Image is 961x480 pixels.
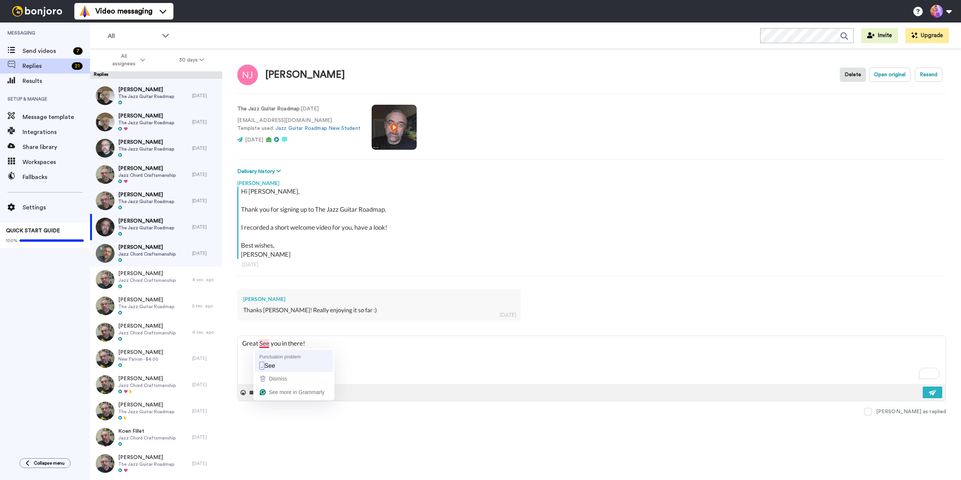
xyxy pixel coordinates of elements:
[118,244,176,251] span: [PERSON_NAME]
[79,5,91,17] img: vm-color.svg
[118,138,174,146] span: [PERSON_NAME]
[242,261,941,268] div: [DATE]
[192,408,218,414] div: [DATE]
[23,77,90,86] span: Results
[840,68,866,82] button: Delete
[192,277,218,283] div: 4 sec. ago
[23,62,69,71] span: Replies
[90,109,222,135] a: [PERSON_NAME]The Jazz Guitar Roadmap[DATE]
[243,295,515,303] div: [PERSON_NAME]
[876,408,946,415] div: [PERSON_NAME] as replied
[118,86,174,93] span: [PERSON_NAME]
[96,375,114,394] img: 6f520c39-6a82-471a-a9ff-ca3360f816ff-thumb.jpg
[243,306,515,314] div: Thanks [PERSON_NAME]! Really enjoying it so far :)
[90,71,222,79] div: Replies
[73,47,83,55] div: 7
[915,68,942,82] button: Resend
[192,460,218,466] div: [DATE]
[118,251,176,257] span: Jazz Chord Craftsmanship
[118,330,176,336] span: Jazz Chord Craftsmanship
[249,387,295,398] button: Reply by Video
[118,225,174,231] span: The Jazz Guitar Roadmap
[72,62,83,70] div: 21
[929,390,937,396] img: send-white.svg
[9,6,65,17] img: bj-logo-header-white.svg
[96,270,114,289] img: 1e09f1b9-8389-4021-9146-d25a99fa12dd-thumb.jpg
[162,53,221,67] button: 30 days
[23,158,90,167] span: Workspaces
[96,244,114,263] img: 03a30d6a-4cbe-457f-9876-41c432f16af2-thumb.jpg
[118,401,174,409] span: [PERSON_NAME]
[90,266,222,293] a: [PERSON_NAME]Jazz Chord Craftsmanship4 sec. ago
[90,214,222,240] a: [PERSON_NAME]The Jazz Guitar Roadmap[DATE]
[192,224,218,230] div: [DATE]
[90,161,222,188] a: [PERSON_NAME]Jazz Chord Craftsmanship[DATE]
[118,322,176,330] span: [PERSON_NAME]
[237,117,360,132] p: [EMAIL_ADDRESS][DOMAIN_NAME] Template used:
[192,303,218,309] div: 5 sec. ago
[192,145,218,151] div: [DATE]
[241,187,944,259] div: Hi [PERSON_NAME], Thank you for signing up to The Jazz Guitar Roadmap. I recorded a short welcome...
[96,428,114,447] img: 28efe55f-db78-4112-8cfa-96262aa42a0c-thumb.jpg
[96,323,114,342] img: 660d2de3-ac78-4ba9-a385-e677c44ee540-thumb.jpg
[90,450,222,477] a: [PERSON_NAME]The Jazz Guitar Roadmap[DATE]
[237,176,946,187] div: [PERSON_NAME]
[905,28,949,43] button: Upgrade
[23,113,90,122] span: Message template
[90,424,222,450] a: Koen FilletJazz Chord Craftsmanship[DATE]
[118,217,174,225] span: [PERSON_NAME]
[500,311,516,319] div: [DATE]
[861,28,898,43] button: Invite
[23,47,70,56] span: Send videos
[96,454,114,473] img: a9ca74bb-c301-4632-9291-ec8aaedcbecd-thumb.jpg
[237,167,283,176] button: Delivery history
[118,270,176,277] span: [PERSON_NAME]
[23,128,90,137] span: Integrations
[118,427,176,435] span: Koen Fillet
[90,398,222,424] a: [PERSON_NAME]The Jazz Guitar Roadmap[DATE]
[6,228,60,233] span: QUICK START GUIDE
[34,460,65,466] span: Collapse menu
[118,172,176,178] span: Jazz Chord Craftsmanship
[245,137,263,143] span: [DATE]
[118,120,174,126] span: The Jazz Guitar Roadmap
[192,355,218,361] div: [DATE]
[96,296,114,315] img: f39d9172-684c-4d5a-81d6-0259aebc2722-thumb.jpg
[192,119,218,125] div: [DATE]
[108,53,139,68] span: All assignees
[90,188,222,214] a: [PERSON_NAME]The Jazz Guitar Roadmap[DATE]
[96,349,114,368] img: 0fc14b44-553d-4dea-9aec-61383490a6b5-thumb.jpg
[90,293,222,319] a: [PERSON_NAME]The Jazz Guitar Roadmap5 sec. ago
[118,191,174,199] span: [PERSON_NAME]
[192,93,218,99] div: [DATE]
[192,434,218,440] div: [DATE]
[118,356,163,362] span: New Patron - $4.00
[192,250,218,256] div: [DATE]
[265,69,345,80] div: [PERSON_NAME]
[90,372,222,398] a: [PERSON_NAME]Jazz Chord Craftsmanship[DATE]
[238,336,946,384] textarea: To enrich screen reader interactions, please activate Accessibility in Grammarly extension settings
[118,93,174,99] span: The Jazz Guitar Roadmap
[118,277,176,283] span: Jazz Chord Craftsmanship
[96,402,114,420] img: 82944713-913a-4563-8c18-378aecf15691-thumb.jpg
[118,296,174,304] span: [PERSON_NAME]
[92,50,162,71] button: All assignees
[118,382,176,388] span: Jazz Chord Craftsmanship
[118,199,174,205] span: The Jazz Guitar Roadmap
[96,139,114,158] img: abf21b93-8827-40ce-ae08-89a2e40741fd-thumb.jpg
[90,345,222,372] a: [PERSON_NAME]New Patron - $4.00[DATE]
[192,329,218,335] div: 4 sec. ago
[108,32,158,41] span: All
[118,165,176,172] span: [PERSON_NAME]
[118,146,174,152] span: The Jazz Guitar Roadmap
[96,165,114,184] img: 938ca259-4249-4cc0-980e-2a15b856c246-thumb.jpg
[6,238,18,244] span: 100%
[192,198,218,204] div: [DATE]
[118,304,174,310] span: The Jazz Guitar Roadmap
[90,83,222,109] a: [PERSON_NAME]The Jazz Guitar Roadmap[DATE]
[90,135,222,161] a: [PERSON_NAME]The Jazz Guitar Roadmap[DATE]
[237,65,258,85] img: Image of Neil Jackson
[237,106,300,111] strong: The Jazz Guitar Roadmap
[118,409,174,415] span: The Jazz Guitar Roadmap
